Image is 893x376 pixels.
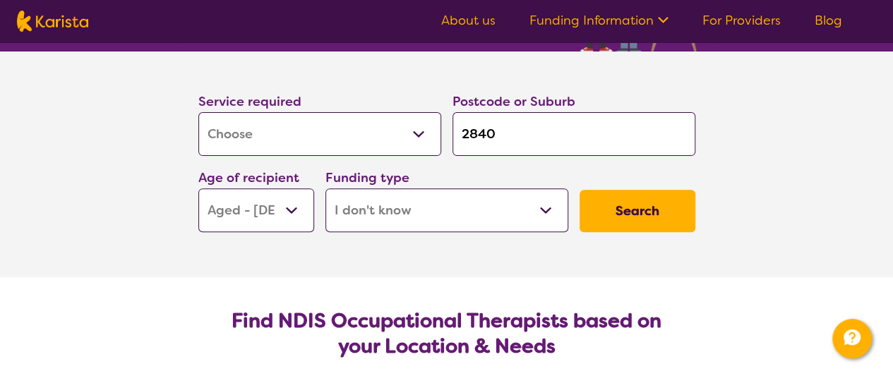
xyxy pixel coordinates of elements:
label: Postcode or Suburb [453,93,575,110]
input: Type [453,112,695,156]
button: Channel Menu [832,319,872,358]
img: Karista logo [17,11,88,32]
label: Age of recipient [198,169,299,186]
label: Funding type [325,169,409,186]
label: Service required [198,93,301,110]
a: For Providers [702,12,781,29]
h2: Find NDIS Occupational Therapists based on your Location & Needs [210,308,684,359]
a: About us [441,12,496,29]
button: Search [580,190,695,232]
a: Blog [815,12,842,29]
a: Funding Information [529,12,669,29]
